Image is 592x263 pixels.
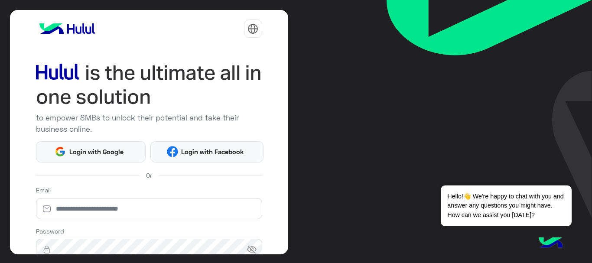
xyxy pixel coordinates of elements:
[36,205,58,213] img: email
[36,112,262,135] p: to empower SMBs to unlock their potential and take their business online.
[441,185,571,226] span: Hello!👋 We're happy to chat with you and answer any questions you might have. How can we assist y...
[36,227,64,236] label: Password
[66,147,127,157] span: Login with Google
[55,146,66,157] img: Google
[247,23,258,34] img: tab
[36,61,262,109] img: hululLoginTitle_EN.svg
[36,245,58,254] img: lock
[178,147,247,157] span: Login with Facebook
[247,242,262,257] span: visibility_off
[150,141,263,162] button: Login with Facebook
[36,141,146,162] button: Login with Google
[536,228,566,259] img: hulul-logo.png
[146,171,152,180] span: Or
[167,146,178,157] img: Facebook
[36,185,51,195] label: Email
[36,20,98,37] img: logo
